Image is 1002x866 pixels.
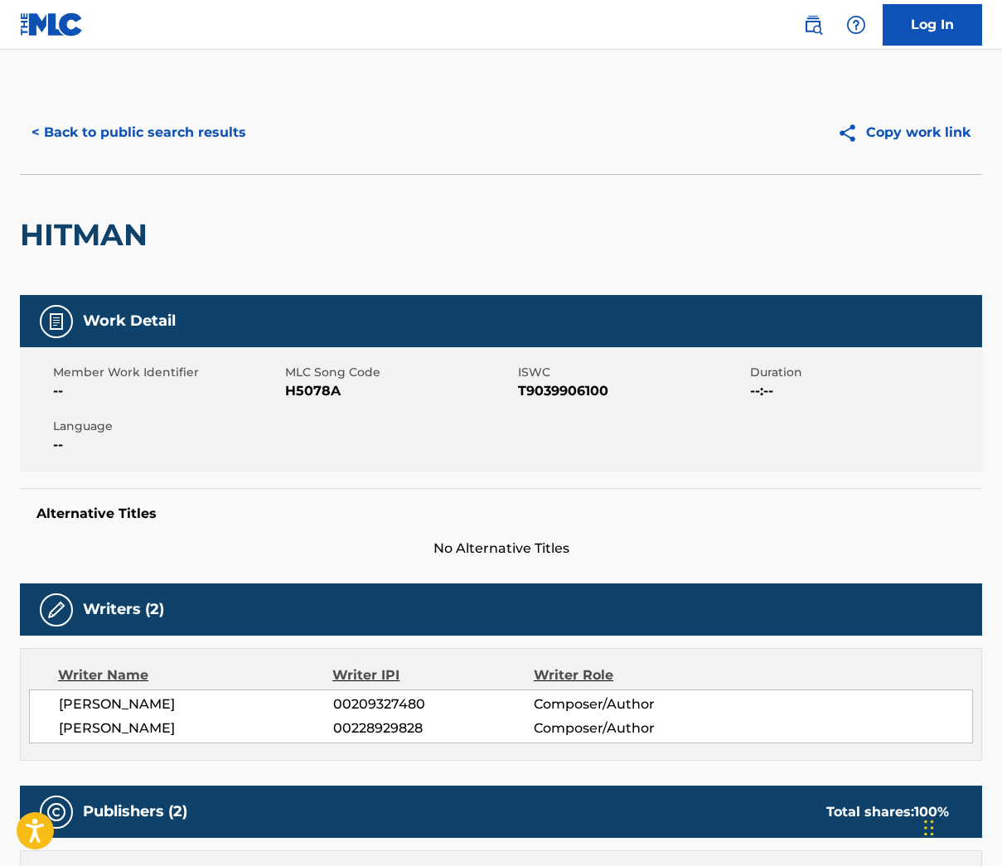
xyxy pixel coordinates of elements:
span: T9039906100 [518,381,746,401]
span: -- [53,381,281,401]
img: Writers [46,600,66,620]
span: H5078A [285,381,513,401]
div: Writer Role [534,665,717,685]
div: Total shares: [826,802,949,822]
h5: Writers (2) [83,600,164,619]
img: help [846,15,866,35]
span: 00228929828 [333,718,534,738]
h5: Alternative Titles [36,506,966,522]
span: Member Work Identifier [53,364,281,381]
div: Writer IPI [332,665,534,685]
img: MLC Logo [20,12,84,36]
a: Public Search [796,8,830,41]
h2: HITMAN [20,216,156,254]
span: Composer/Author [534,694,716,714]
div: Drag [924,803,934,853]
span: MLC Song Code [285,364,513,381]
iframe: Chat Widget [919,786,1002,866]
button: < Back to public search results [20,112,258,153]
img: Publishers [46,802,66,822]
span: Composer/Author [534,718,716,738]
span: [PERSON_NAME] [59,718,333,738]
span: No Alternative Titles [20,539,982,559]
button: Copy work link [825,112,982,153]
div: Help [840,8,873,41]
span: -- [53,435,281,455]
h5: Work Detail [83,312,176,331]
img: search [803,15,823,35]
span: --:-- [750,381,978,401]
div: Writer Name [58,665,332,685]
img: Copy work link [837,123,866,143]
span: 00209327480 [333,694,534,714]
span: ISWC [518,364,746,381]
a: Log In [883,4,982,46]
span: Language [53,418,281,435]
span: [PERSON_NAME] [59,694,333,714]
img: Work Detail [46,312,66,331]
span: Duration [750,364,978,381]
span: 100 % [914,804,949,820]
h5: Publishers (2) [83,802,187,821]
